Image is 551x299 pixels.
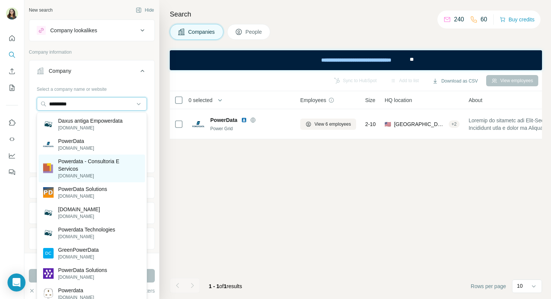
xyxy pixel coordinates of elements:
[29,230,154,248] button: Annual revenue ($)
[58,193,107,200] p: [DOMAIN_NAME]
[6,116,18,129] button: Use Surfe on LinkedIn
[394,120,445,128] span: [GEOGRAPHIC_DATA], [US_STATE]
[454,15,464,24] p: 240
[43,119,54,129] img: Daxus antiga Empowerdata
[314,121,351,128] span: View 6 employees
[58,206,100,213] p: [DOMAIN_NAME]
[6,132,18,146] button: Use Surfe API
[170,9,542,20] h4: Search
[130,5,159,16] button: Hide
[6,8,18,20] img: Avatar
[6,81,18,95] button: My lists
[43,288,54,299] img: Powerdata
[58,137,94,145] p: PowerData
[500,14,535,25] button: Buy credits
[58,266,107,274] p: PowerData Solutions
[58,173,141,179] p: [DOMAIN_NAME]
[6,149,18,162] button: Dashboard
[58,274,107,281] p: [DOMAIN_NAME]
[29,204,154,222] button: HQ location
[6,32,18,45] button: Quick start
[49,67,71,75] div: Company
[189,96,213,104] span: 0 selected
[29,21,154,39] button: Company lookalikes
[58,125,123,131] p: [DOMAIN_NAME]
[300,119,356,130] button: View 6 employees
[210,125,291,132] div: Power Grid
[58,226,115,233] p: Powerdata Technologies
[7,273,25,291] div: Open Intercom Messenger
[29,7,52,14] div: New search
[219,283,224,289] span: of
[471,282,506,290] span: Rows per page
[58,117,123,125] p: Daxus antiga Empowerdata
[43,187,54,198] img: PowerData Solutions
[241,117,247,123] img: LinkedIn logo
[300,96,326,104] span: Employees
[50,27,97,34] div: Company lookalikes
[170,50,542,70] iframe: Banner
[188,28,216,36] span: Companies
[6,48,18,62] button: Search
[37,83,147,93] div: Select a company name or website
[58,185,107,193] p: PowerData Solutions
[6,65,18,78] button: Enrich CSV
[58,254,99,260] p: [DOMAIN_NAME]
[43,248,54,258] img: GreenPowerData
[427,75,483,87] button: Download as CSV
[58,145,94,152] p: [DOMAIN_NAME]
[385,120,391,128] span: 🇺🇸
[209,283,219,289] span: 1 - 1
[29,62,154,83] button: Company
[58,213,100,220] p: [DOMAIN_NAME]
[246,28,263,36] span: People
[385,96,412,104] span: HQ location
[43,228,54,238] img: Powerdata Technologies
[29,287,50,294] button: Clear
[43,207,54,218] img: powerdata.us
[43,139,54,150] img: PowerData
[209,283,242,289] span: results
[449,121,460,128] div: + 2
[210,116,237,124] span: PowerData
[58,287,94,294] p: Powerdata
[58,246,99,254] p: GreenPowerData
[58,158,141,173] p: Powerdata - Consultoria E Servicos
[6,165,18,179] button: Feedback
[29,179,154,197] button: Industry
[469,96,482,104] span: About
[43,268,54,279] img: PowerData Solutions
[365,120,376,128] span: 2-10
[481,15,487,24] p: 60
[58,233,115,240] p: [DOMAIN_NAME]
[365,96,375,104] span: Size
[224,283,227,289] span: 1
[29,49,155,56] p: Company information
[192,118,204,130] img: Logo of PowerData
[43,163,54,174] img: Powerdata - Consultoria E Servicos
[517,282,523,290] p: 10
